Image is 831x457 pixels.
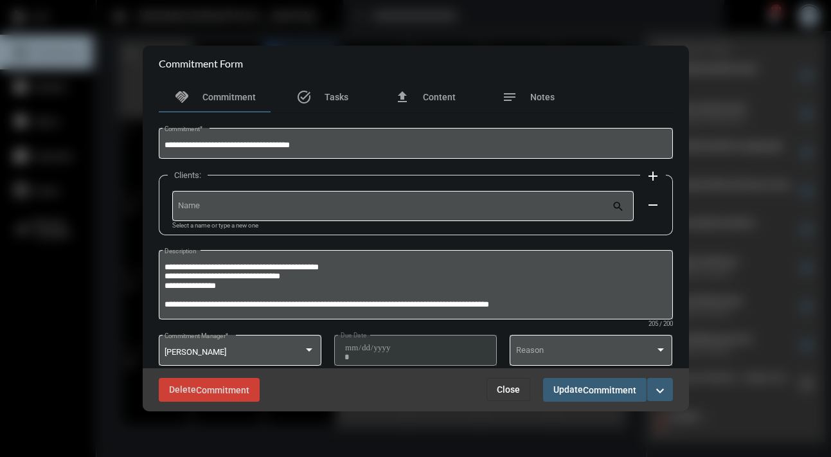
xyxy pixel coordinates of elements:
span: Commitment [196,385,249,395]
mat-icon: handshake [174,89,190,105]
span: Notes [530,92,555,102]
mat-icon: file_upload [395,89,410,105]
button: DeleteCommitment [159,378,260,402]
mat-hint: 205 / 200 [648,321,673,328]
span: Content [423,92,456,102]
mat-icon: task_alt [296,89,312,105]
button: UpdateCommitment [543,378,647,402]
mat-icon: expand_more [652,383,668,399]
label: Clients: [168,170,208,180]
span: Delete [169,384,249,395]
span: Commitment [583,385,636,395]
span: Close [497,384,520,395]
mat-icon: search [612,200,627,215]
span: Update [553,384,636,395]
mat-icon: remove [645,197,661,213]
button: Close [487,378,530,401]
mat-icon: notes [502,89,517,105]
mat-hint: Select a name or type a new one [172,222,258,229]
mat-icon: add [645,168,661,184]
span: [PERSON_NAME] [165,347,226,357]
h2: Commitment Form [159,57,243,69]
span: Tasks [325,92,348,102]
span: Commitment [202,92,256,102]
